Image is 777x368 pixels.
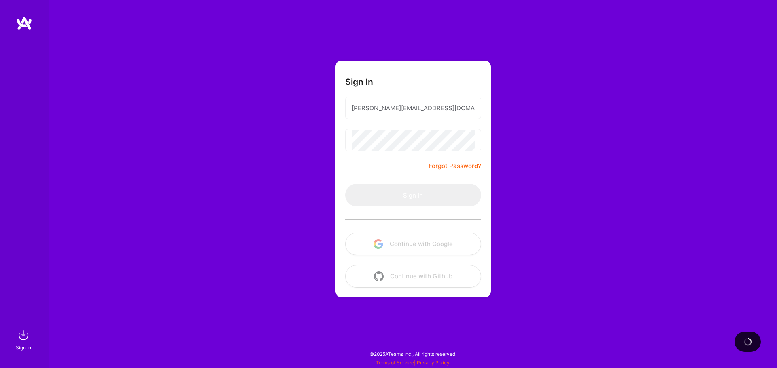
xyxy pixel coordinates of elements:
[374,239,383,249] img: icon
[16,16,32,31] img: logo
[345,233,481,255] button: Continue with Google
[376,360,414,366] a: Terms of Service
[17,327,32,352] a: sign inSign In
[16,343,31,352] div: Sign In
[352,98,475,118] input: Email...
[376,360,450,366] span: |
[345,184,481,206] button: Sign In
[429,161,481,171] a: Forgot Password?
[417,360,450,366] a: Privacy Policy
[345,77,373,87] h3: Sign In
[49,344,777,364] div: © 2025 ATeams Inc., All rights reserved.
[15,327,32,343] img: sign in
[345,265,481,288] button: Continue with Github
[374,271,384,281] img: icon
[744,338,752,346] img: loading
